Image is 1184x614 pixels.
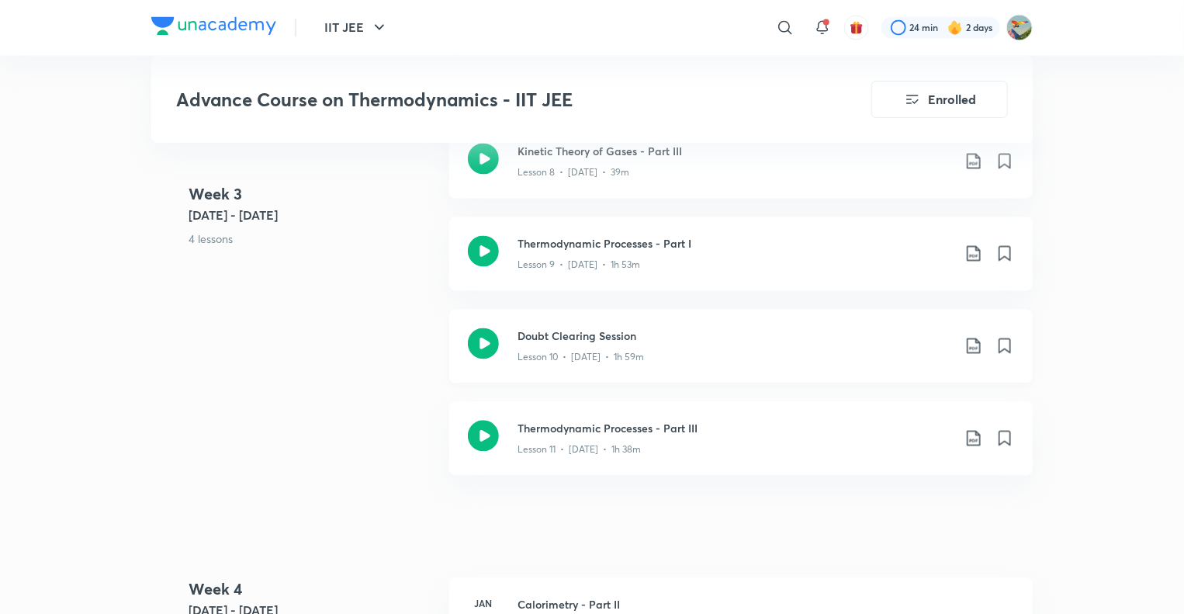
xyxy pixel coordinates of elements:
[518,144,952,160] h3: Kinetic Theory of Gases - Part III
[189,182,437,206] h4: Week 3
[189,578,437,602] h4: Week 4
[151,17,276,36] img: Company Logo
[315,12,398,43] button: IIT JEE
[1006,15,1033,41] img: Riyan wanchoo
[151,17,276,40] a: Company Logo
[518,351,644,365] p: Lesson 10 • [DATE] • 1h 59m
[518,328,952,345] h3: Doubt Clearing Session
[176,88,784,111] h3: Advance Course on Thermodynamics - IIT JEE
[518,236,952,252] h3: Thermodynamic Processes - Part I
[947,20,963,36] img: streak
[518,258,640,272] p: Lesson 9 • [DATE] • 1h 53m
[871,81,1008,118] button: Enrolled
[189,206,437,224] h5: [DATE] - [DATE]
[449,125,1033,217] a: Kinetic Theory of Gases - Part IIILesson 8 • [DATE] • 39m
[518,443,641,457] p: Lesson 11 • [DATE] • 1h 38m
[518,166,629,180] p: Lesson 8 • [DATE] • 39m
[844,16,869,40] button: avatar
[449,402,1033,494] a: Thermodynamic Processes - Part IIILesson 11 • [DATE] • 1h 38m
[189,231,437,247] p: 4 lessons
[468,597,499,611] h6: Jan
[449,310,1033,402] a: Doubt Clearing SessionLesson 10 • [DATE] • 1h 59m
[850,21,864,35] img: avatar
[449,217,1033,310] a: Thermodynamic Processes - Part ILesson 9 • [DATE] • 1h 53m
[518,597,1014,613] h3: Calorimetry - Part II
[518,421,952,437] h3: Thermodynamic Processes - Part III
